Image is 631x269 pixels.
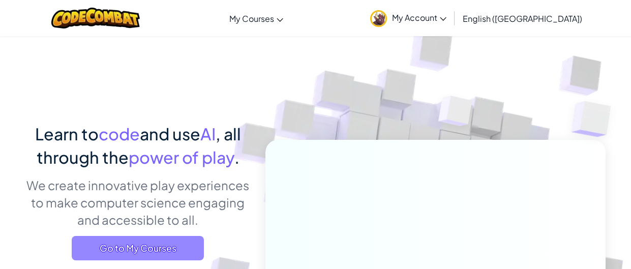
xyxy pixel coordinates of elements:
img: Overlap cubes [419,76,492,152]
img: avatar [370,10,387,27]
span: power of play [129,147,234,167]
span: My Courses [229,13,274,24]
p: We create innovative play experiences to make computer science engaging and accessible to all. [26,176,250,228]
span: Learn to [35,124,99,144]
a: Go to My Courses [72,236,204,260]
span: AI [200,124,216,144]
a: My Account [365,2,452,34]
span: code [99,124,140,144]
img: CodeCombat logo [51,8,140,28]
a: English ([GEOGRAPHIC_DATA]) [458,5,587,32]
span: My Account [392,12,446,23]
span: English ([GEOGRAPHIC_DATA]) [463,13,582,24]
span: and use [140,124,200,144]
span: . [234,147,239,167]
a: My Courses [224,5,288,32]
